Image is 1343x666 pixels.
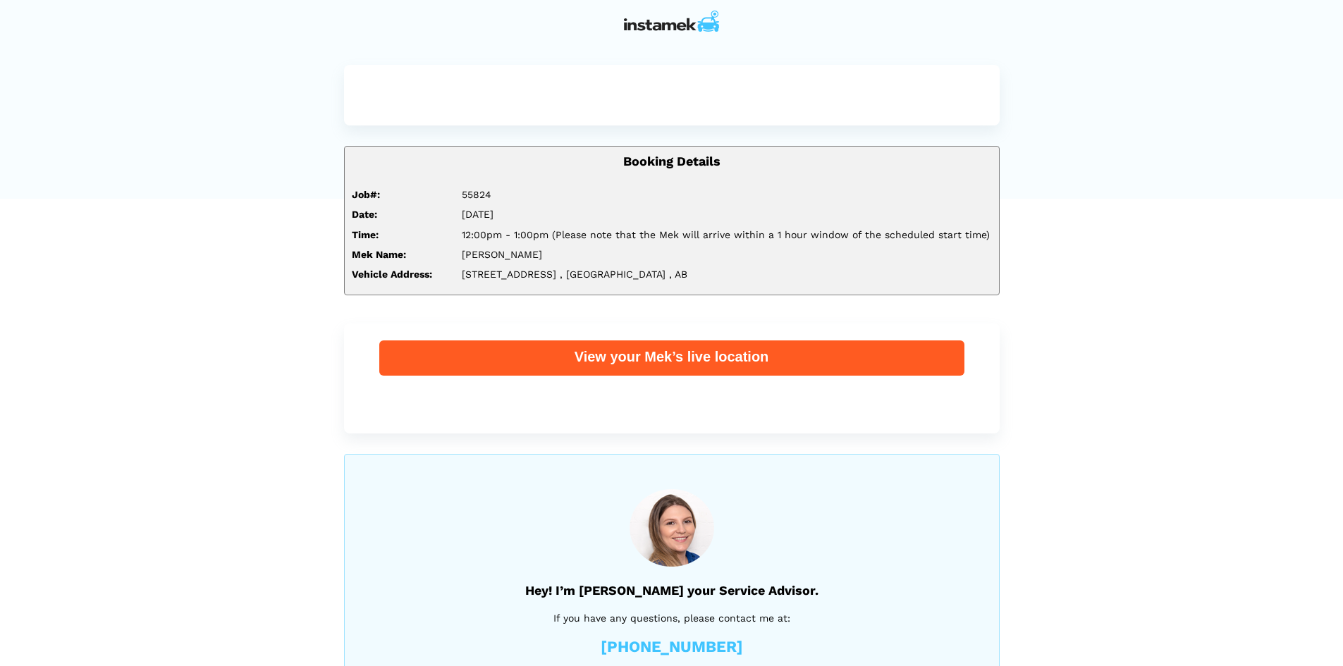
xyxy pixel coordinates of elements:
[352,229,379,240] strong: Time:
[352,209,377,220] strong: Date:
[669,269,687,280] span: , AB
[451,208,1002,221] div: [DATE]
[462,269,556,280] span: [STREET_ADDRESS]
[379,347,964,366] div: View your Mek’s live location
[352,269,432,280] strong: Vehicle Address:
[451,248,1002,261] div: [PERSON_NAME]
[380,610,964,626] p: If you have any questions, please contact me at:
[560,269,666,280] span: , [GEOGRAPHIC_DATA]
[451,228,1002,241] div: 12:00pm - 1:00pm (Please note that the Mek will arrive within a 1 hour window of the scheduled st...
[352,189,380,200] strong: Job#:
[380,583,964,598] h5: Hey! I’m [PERSON_NAME] your Service Advisor.
[601,639,743,655] a: [PHONE_NUMBER]
[352,154,992,168] h5: Booking Details
[451,188,1002,201] div: 55824
[352,249,406,260] strong: Mek Name:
